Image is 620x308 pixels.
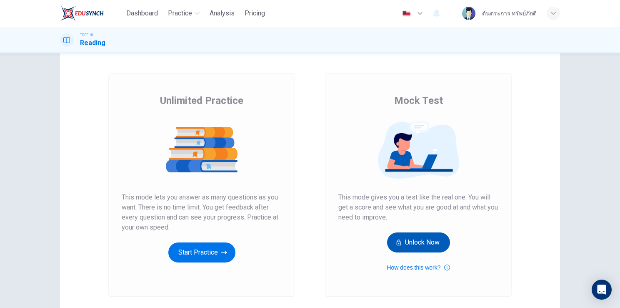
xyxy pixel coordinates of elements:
[241,6,268,21] button: Pricing
[482,8,537,18] div: ต้นตระการ ทรัพย์ภักดี
[592,280,612,300] div: Open Intercom Messenger
[80,38,105,48] h1: Reading
[160,94,243,107] span: Unlimited Practice
[165,6,203,21] button: Practice
[401,10,412,17] img: en
[80,32,93,38] span: TOEFL®
[122,192,282,232] span: This mode lets you answer as many questions as you want. There is no time limit. You get feedback...
[168,8,192,18] span: Practice
[245,8,265,18] span: Pricing
[60,5,123,22] a: EduSynch logo
[60,5,104,22] img: EduSynch logo
[206,6,238,21] button: Analysis
[126,8,158,18] span: Dashboard
[387,263,450,273] button: How does this work?
[168,242,235,263] button: Start Practice
[123,6,161,21] button: Dashboard
[394,94,443,107] span: Mock Test
[462,7,475,20] img: Profile picture
[338,192,498,222] span: This mode gives you a test like the real one. You will get a score and see what you are good at a...
[387,232,450,252] button: Unlock Now
[210,8,235,18] span: Analysis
